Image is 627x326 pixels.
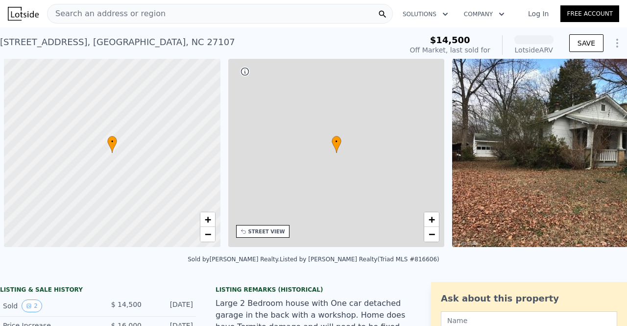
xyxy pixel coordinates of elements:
span: − [204,228,211,240]
button: Show Options [607,33,627,53]
div: [DATE] [149,300,193,312]
div: • [107,136,117,153]
button: View historical data [22,300,42,312]
a: Zoom in [200,212,215,227]
span: • [332,137,341,146]
button: Company [456,5,512,23]
div: Off Market, last sold for [410,45,490,55]
div: Lotside ARV [514,45,554,55]
div: Listing Remarks (Historical) [216,286,411,294]
button: SAVE [569,34,603,52]
span: Search an address or region [48,8,166,20]
a: Zoom in [424,212,439,227]
div: Ask about this property [441,292,617,305]
div: STREET VIEW [248,228,285,235]
div: • [332,136,341,153]
div: Listed by [PERSON_NAME] Realty (Triad MLS #816606) [280,256,439,263]
span: − [429,228,435,240]
span: $ 14,500 [111,301,142,308]
a: Log In [516,9,560,19]
img: Lotside [8,7,39,21]
span: $14,500 [430,35,470,45]
a: Free Account [560,5,619,22]
div: Sold [3,300,90,312]
span: + [204,213,211,226]
span: + [429,213,435,226]
a: Zoom out [424,227,439,242]
div: Sold by [PERSON_NAME] Realty . [188,256,280,263]
button: Solutions [395,5,456,23]
a: Zoom out [200,227,215,242]
span: • [107,137,117,146]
